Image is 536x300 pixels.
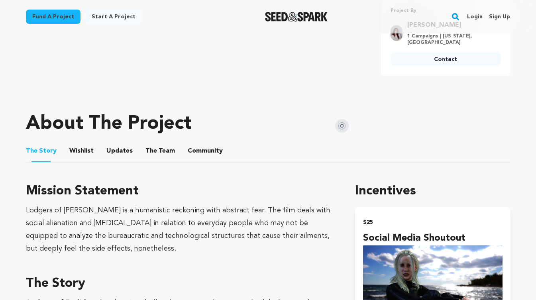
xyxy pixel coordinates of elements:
[26,182,336,201] h3: Mission Statement
[265,12,328,22] img: Seed&Spark Logo Dark Mode
[26,146,37,156] span: The
[26,146,57,156] span: Story
[26,204,336,255] div: Lodgers of [PERSON_NAME] is a humanistic reckoning with abstract fear. The film deals with social...
[363,231,502,245] h4: Social Media Shoutout
[106,146,133,156] span: Updates
[355,182,510,201] h1: Incentives
[188,146,223,156] span: Community
[363,217,502,228] h2: $25
[145,146,175,156] span: Team
[69,146,94,156] span: Wishlist
[467,10,483,23] a: Login
[26,274,336,293] h3: The Story
[85,10,142,24] a: Start a project
[391,52,501,67] a: Contact
[26,10,80,24] a: Fund a project
[265,12,328,22] a: Seed&Spark Homepage
[335,119,349,133] img: Seed&Spark Instagram Icon
[489,10,510,23] a: Sign up
[145,146,157,156] span: The
[26,114,192,133] h1: About The Project
[407,33,496,46] p: 1 Campaigns | [US_STATE], [GEOGRAPHIC_DATA]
